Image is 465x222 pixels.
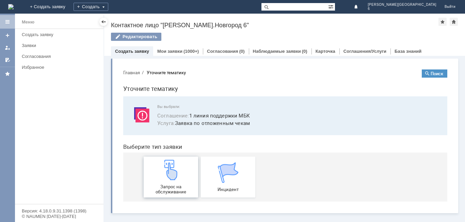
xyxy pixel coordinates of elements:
[395,49,421,54] a: База знаний
[22,54,99,59] div: Согласования
[450,18,458,26] div: Сделать домашней страницей
[83,93,138,133] a: Инцидент
[22,214,97,219] div: © NAUMEN [DATE]-[DATE]
[2,30,13,41] a: Создать заявку
[19,29,102,40] a: Создать заявку
[22,18,34,26] div: Меню
[316,49,335,54] a: Карточка
[43,96,63,116] img: get23c147a1b4124cbfa18e19f2abec5e8f
[438,18,447,26] div: Добавить в избранное
[22,65,92,70] div: Избранное
[207,49,238,54] a: Согласования
[19,51,102,62] a: Согласования
[2,42,13,53] a: Мои заявки
[8,4,14,10] a: Перейти на домашнюю страницу
[22,43,99,48] div: Заявки
[29,6,68,11] div: Уточните тематику
[343,49,386,54] a: Соглашения/Услуги
[26,93,80,133] a: Запрос на обслуживание
[302,49,307,54] div: (0)
[39,55,321,63] span: Заявка по отложенным чекам
[39,41,321,45] span: Вы выбрали:
[368,7,436,11] span: 6
[74,3,108,11] div: Создать
[253,49,301,54] a: Наблюдаемые заявки
[183,49,199,54] div: (1000+)
[5,5,22,12] button: Главная
[157,49,182,54] a: Мои заявки
[328,3,335,10] span: Расширенный поиск
[100,98,121,119] img: get067d4ba7cf7247ad92597448b2db9300
[2,54,13,65] a: Мои согласования
[239,49,245,54] div: (0)
[39,48,71,55] span: Соглашение :
[111,22,438,29] div: Контактное лицо "[PERSON_NAME].Новгород 6"
[8,4,14,10] img: logo
[368,3,436,7] span: [PERSON_NAME][GEOGRAPHIC_DATA]
[99,18,108,26] div: Скрыть меню
[22,209,97,213] div: Версия: 4.18.0.9.31.1398 (1398)
[5,20,330,30] h1: Уточните тематику
[14,41,34,61] img: svg%3E
[39,55,57,62] span: Услуга :
[28,120,78,130] span: Запрос на обслуживание
[85,123,135,128] span: Инцидент
[19,40,102,51] a: Заявки
[304,5,330,14] button: Поиск
[115,49,149,54] a: Создать заявку
[5,79,330,86] header: Выберите тип заявки
[39,48,132,55] button: Соглашение:1 линия поддержки МБК
[22,32,99,37] div: Создать заявку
